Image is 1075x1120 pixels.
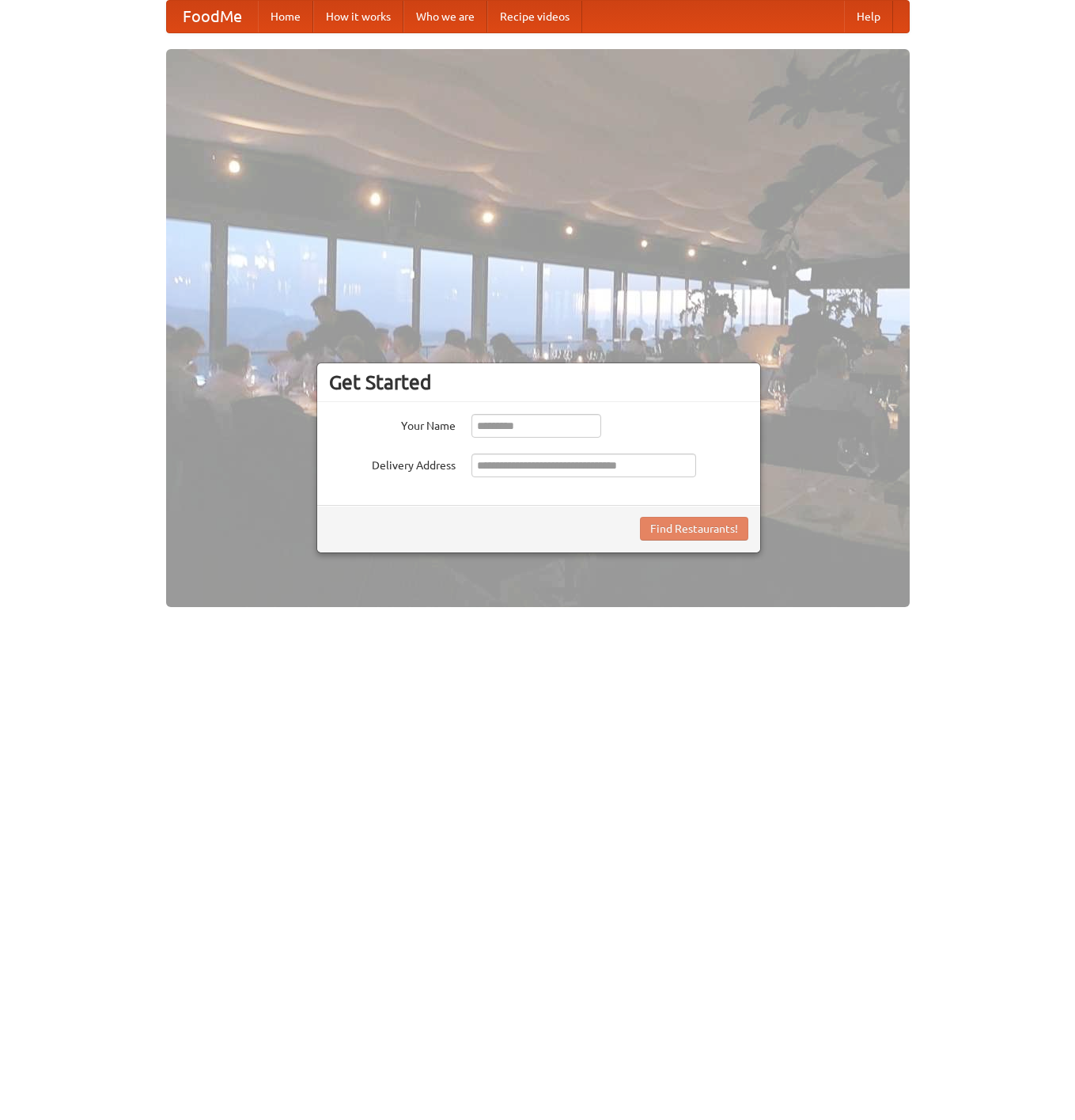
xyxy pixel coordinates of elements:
[313,1,403,32] a: How it works
[329,414,456,434] label: Your Name
[329,370,748,394] h3: Get Started
[329,454,456,473] label: Delivery Address
[487,1,582,32] a: Recipe videos
[844,1,893,32] a: Help
[403,1,487,32] a: Who we are
[258,1,313,32] a: Home
[640,517,748,541] button: Find Restaurants!
[167,1,258,32] a: FoodMe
